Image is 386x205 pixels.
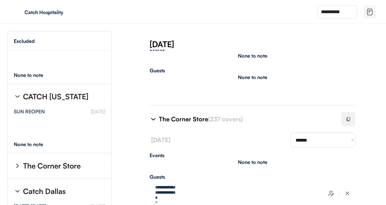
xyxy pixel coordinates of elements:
img: chevron-right%20%281%29.svg [14,162,21,169]
div: Excluded [14,39,35,44]
div: The Corner Store [23,162,81,169]
div: Catch Dallas [23,188,66,195]
div: SUN REOPEN [14,109,45,114]
div: Events [150,47,355,51]
font: [DATE] [91,108,105,115]
img: chevron-right%20%281%29.svg [14,93,21,100]
img: users-edit.svg [328,190,334,196]
div: [DATE] [150,39,386,50]
img: x-close%20%283%29.svg [344,190,350,196]
div: Guests [150,68,355,73]
div: None to note [14,73,55,78]
div: Events [150,153,355,158]
div: None to note [238,160,267,165]
img: file-02.svg [366,8,373,16]
img: yH5BAEAAAAALAAAAAABAAEAAAIBRAA7 [12,7,22,17]
div: None to note [238,53,267,58]
div: Guests [150,174,355,179]
div: None to note [238,75,267,80]
img: chevron-right%20%281%29.svg [150,116,157,123]
font: [DATE] [151,136,170,144]
div: CATCH [US_STATE] [23,93,88,100]
div: None to note [14,142,55,147]
div: The Corner Store [159,115,334,123]
div: Catch Hospitality [25,10,102,15]
img: chevron-right%20%281%29.svg [14,188,21,195]
font: (237 covers) [208,115,243,123]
